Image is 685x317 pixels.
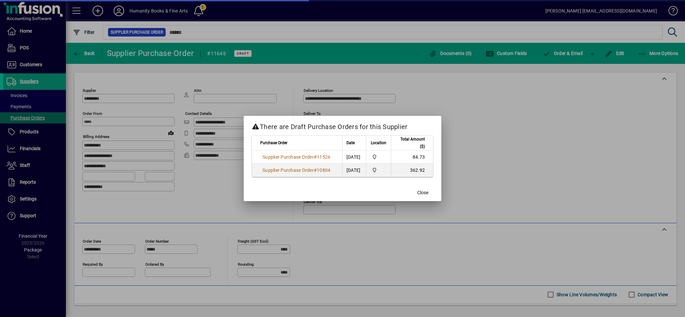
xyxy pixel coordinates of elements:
[370,153,387,161] span: Humanity Books & Fine Art Supplies
[346,139,355,146] span: Date
[395,136,425,150] span: Total Amount ($)
[260,139,288,146] span: Purchase Order
[412,187,433,198] button: Close
[260,167,333,174] a: Supplier Purchase Order#10804
[417,189,428,196] span: Close
[260,153,333,161] a: Supplier Purchase Order#11526
[391,164,433,177] td: 362.92
[370,167,387,174] span: Humanity Books & Fine Art Supplies
[314,154,317,160] span: #
[317,168,330,173] span: 10804
[342,150,366,164] td: [DATE]
[314,168,317,173] span: #
[391,150,433,164] td: 84.73
[262,154,314,160] span: Supplier Purchase Order
[317,154,330,160] span: 11526
[244,116,441,135] h2: There are Draft Purchase Orders for this Supplier
[262,168,314,173] span: Supplier Purchase Order
[371,139,386,146] span: Location
[342,164,366,177] td: [DATE]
